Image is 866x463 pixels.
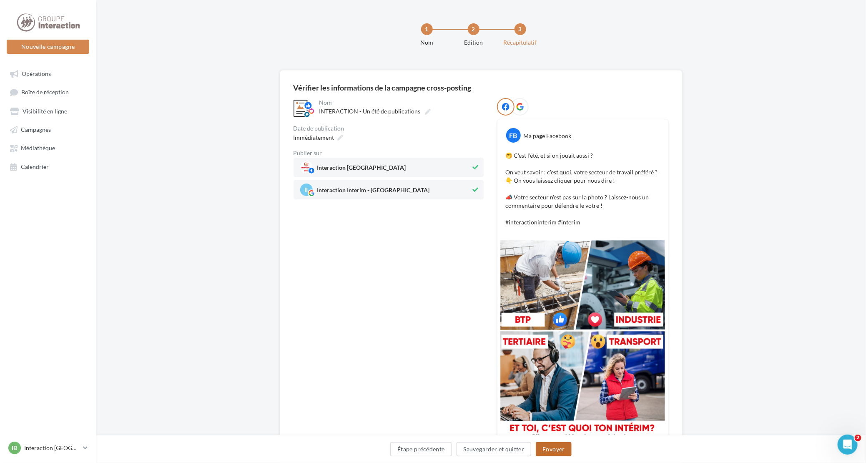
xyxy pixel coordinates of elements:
div: Nom [400,38,454,47]
a: IB Interaction [GEOGRAPHIC_DATA] [7,440,89,456]
span: Interaction [GEOGRAPHIC_DATA] [317,165,406,174]
div: 2 [468,23,479,35]
button: Étape précédente [390,442,452,456]
a: Visibilité en ligne [5,103,91,118]
span: Médiathèque [21,145,55,152]
a: Calendrier [5,159,91,174]
button: Sauvegarder et quitter [457,442,532,456]
button: Envoyer [536,442,571,456]
span: Immédiatement [294,134,334,141]
div: Ma page Facebook [524,132,572,140]
span: Opérations [22,70,51,77]
span: II [305,187,308,193]
span: Visibilité en ligne [23,108,67,115]
div: Publier sur [294,150,484,156]
p: Interaction [GEOGRAPHIC_DATA] [24,444,80,452]
div: Date de publication [294,126,484,131]
div: Edition [447,38,500,47]
a: Campagnes [5,122,91,137]
span: Boîte de réception [21,89,69,96]
span: Interaction Interim - [GEOGRAPHIC_DATA] [317,187,430,196]
span: IB [12,444,18,452]
div: Vérifier les informations de la campagne cross-posting [294,84,472,91]
a: Opérations [5,66,91,81]
span: 2 [855,435,861,441]
a: Boîte de réception [5,84,91,100]
div: 3 [515,23,526,35]
a: Médiathèque [5,140,91,155]
div: Nom [319,100,482,106]
button: Nouvelle campagne [7,40,89,54]
span: INTERACTION - Un été de publications [319,108,421,115]
span: Calendrier [21,163,49,170]
span: Campagnes [21,126,51,133]
div: Récapitulatif [494,38,547,47]
p: 🤭 C'est l'été, et si on jouait aussi ? On veut savoir : c'est quoi, votre secteur de travail préf... [506,151,660,226]
div: FB [506,128,521,143]
iframe: Intercom live chat [838,435,858,455]
div: 1 [421,23,433,35]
